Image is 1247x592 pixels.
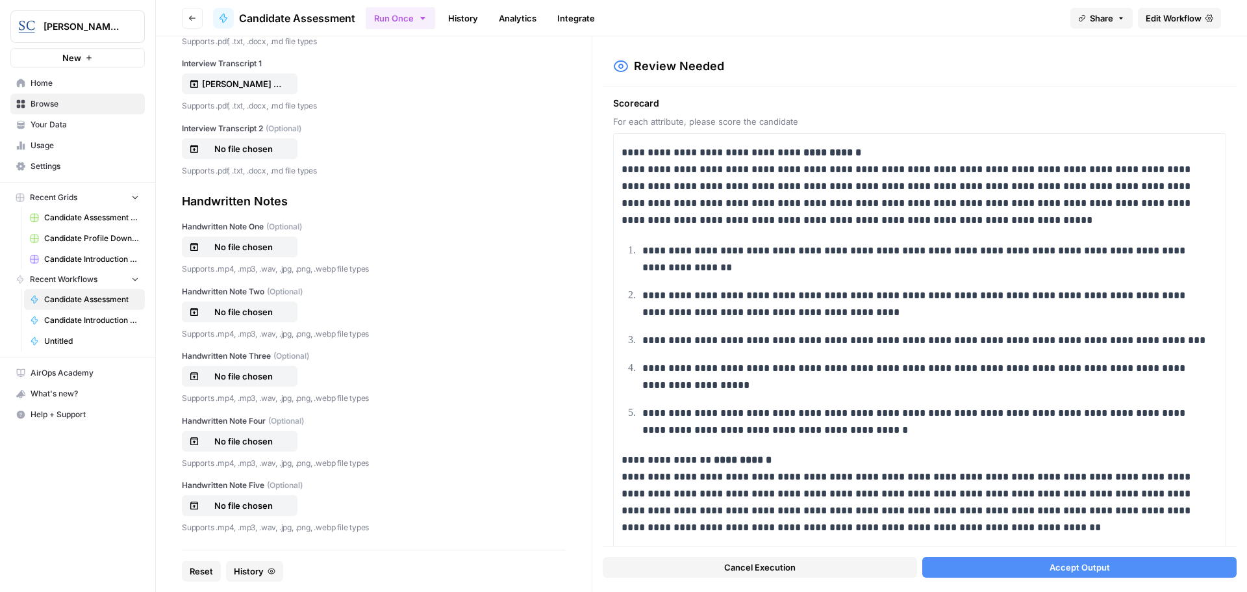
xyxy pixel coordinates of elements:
[182,123,566,135] label: Interview Transcript 2
[182,35,566,48] p: Supports .pdf, .txt, .docx, .md file types
[182,415,566,427] label: Handwritten Note Four
[1146,12,1202,25] span: Edit Workflow
[202,435,285,448] p: No file chosen
[267,286,303,298] span: (Optional)
[190,565,213,578] span: Reset
[1050,561,1110,574] span: Accept Output
[10,94,145,114] a: Browse
[30,192,77,203] span: Recent Grids
[24,249,145,270] a: Candidate Introduction Download Sheet
[724,561,796,574] span: Cancel Execution
[24,207,145,228] a: Candidate Assessment Download Sheet
[613,97,1226,110] span: Scorecard
[11,384,144,404] div: What's new?
[182,302,297,322] button: No file chosen
[1090,12,1113,25] span: Share
[10,10,145,43] button: Workspace: Stanton Chase Nashville
[182,480,566,491] label: Handwritten Note Five
[922,557,1237,578] button: Accept Output
[634,57,724,75] h2: Review Needed
[182,392,566,405] p: Supports .mp4, .mp3, .wav, .jpg, .png, .webp file types
[10,156,145,177] a: Settings
[182,328,566,341] p: Supports .mp4, .mp3, .wav, .jpg, .png, .webp file types
[268,415,304,427] span: (Optional)
[182,237,297,257] button: No file chosen
[44,335,139,347] span: Untitled
[440,8,486,29] a: History
[182,431,297,452] button: No file chosen
[182,99,566,112] p: Supports .pdf, .txt, .docx, .md file types
[182,221,566,233] label: Handwritten Note One
[182,164,566,177] p: Supports .pdf, .txt, .docx, .md file types
[182,561,221,582] button: Reset
[213,8,355,29] a: Candidate Assessment
[24,289,145,310] a: Candidate Assessment
[239,10,355,26] span: Candidate Assessment
[182,263,566,276] p: Supports .mp4, .mp3, .wav, .jpg, .png, .webp file types
[182,350,566,362] label: Handwritten Note Three
[44,294,139,305] span: Candidate Assessment
[10,73,145,94] a: Home
[24,310,145,331] a: Candidate Introduction and Profile
[202,499,285,512] p: No file chosen
[44,20,122,33] span: [PERSON_NAME] [GEOGRAPHIC_DATA]
[234,565,264,578] span: History
[266,123,301,135] span: (Optional)
[62,51,81,64] span: New
[202,77,285,90] p: [PERSON_NAME] and Chip deeper UCBC dive transcript.docx
[10,270,145,289] button: Recent Workflows
[10,48,145,68] button: New
[10,188,145,207] button: Recent Grids
[44,212,139,224] span: Candidate Assessment Download Sheet
[31,140,139,151] span: Usage
[182,521,566,534] p: Supports .mp4, .mp3, .wav, .jpg, .png, .webp file types
[31,367,139,379] span: AirOps Academy
[31,119,139,131] span: Your Data
[15,15,38,38] img: Stanton Chase Nashville Logo
[1070,8,1133,29] button: Share
[31,98,139,110] span: Browse
[10,114,145,135] a: Your Data
[202,142,285,155] p: No file chosen
[182,138,297,159] button: No file chosen
[226,561,283,582] button: History
[182,286,566,298] label: Handwritten Note Two
[31,77,139,89] span: Home
[202,240,285,253] p: No file chosen
[10,404,145,425] button: Help + Support
[10,383,145,404] button: What's new?
[202,305,285,318] p: No file chosen
[267,480,303,491] span: (Optional)
[182,495,297,516] button: No file chosen
[182,457,566,470] p: Supports .mp4, .mp3, .wav, .jpg, .png, .webp file types
[182,73,297,94] button: [PERSON_NAME] and Chip deeper UCBC dive transcript.docx
[491,8,544,29] a: Analytics
[30,274,97,285] span: Recent Workflows
[202,370,285,383] p: No file chosen
[44,233,139,244] span: Candidate Profile Download Sheet
[603,557,917,578] button: Cancel Execution
[182,366,297,387] button: No file chosen
[182,192,566,211] div: Handwritten Notes
[10,363,145,383] a: AirOps Academy
[273,350,309,362] span: (Optional)
[366,7,435,29] button: Run Once
[44,253,139,265] span: Candidate Introduction Download Sheet
[44,315,139,326] span: Candidate Introduction and Profile
[24,228,145,249] a: Candidate Profile Download Sheet
[613,115,1226,128] span: For each attribute, please score the candidate
[266,221,302,233] span: (Optional)
[1138,8,1221,29] a: Edit Workflow
[31,409,139,420] span: Help + Support
[10,135,145,156] a: Usage
[31,161,139,172] span: Settings
[182,58,566,70] label: Interview Transcript 1
[24,331,145,352] a: Untitled
[549,8,603,29] a: Integrate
